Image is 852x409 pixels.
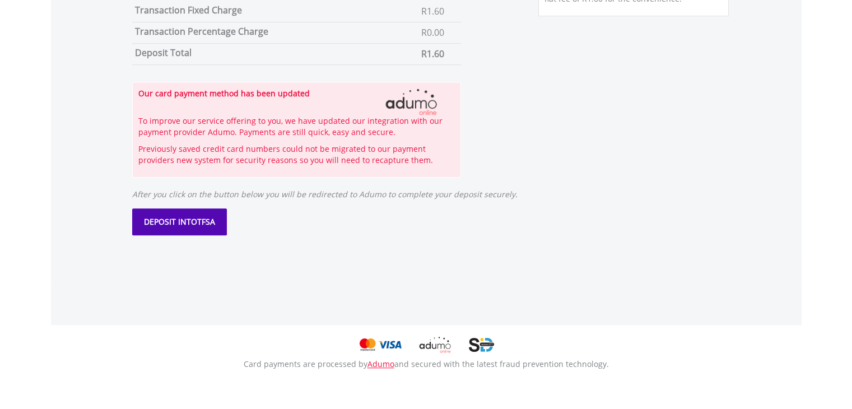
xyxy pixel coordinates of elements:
[421,48,444,60] span: R1.60
[138,143,455,166] p: Previously saved credit card numbers could not be migrated to our payment providers new system fo...
[367,359,394,369] a: Adumo
[468,336,495,353] img: SID Logo
[404,336,465,353] img: Adumo Logo
[357,336,402,353] img: MasterCard and Visa Logo
[135,25,268,38] label: Transaction Percentage Charge
[135,47,192,59] label: Deposit Total
[107,359,746,370] p: Card payments are processed by and secured with the latest fraud prevention technology.
[421,5,444,17] span: R1.60
[132,178,746,200] p: After you click on the button below you will be redirected to Adumo to complete your deposit secu...
[361,88,462,115] img: Adumo Logo
[135,4,242,16] label: Transaction Fixed Charge
[138,115,455,138] p: To improve our service offering to you, we have updated our integration with our payment provider...
[144,216,197,227] span: DEPOSIT INTO
[421,26,444,39] span: R0.00
[138,88,310,99] strong: Our card payment method has been updated
[132,208,227,235] button: DEPOSIT INTOTFSA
